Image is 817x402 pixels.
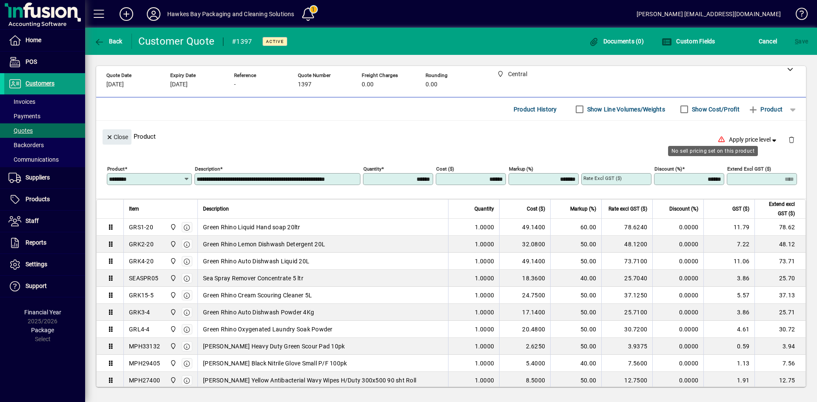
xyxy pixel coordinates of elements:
[140,6,167,22] button: Profile
[475,257,494,265] span: 1.0000
[129,325,150,334] div: GRL4-4
[426,81,437,88] span: 0.00
[92,34,125,49] button: Back
[96,121,806,152] div: Product
[550,355,601,372] td: 40.00
[754,321,806,338] td: 30.72
[586,105,665,114] label: Show Line Volumes/Weights
[4,94,85,109] a: Invoices
[499,372,550,389] td: 8.5000
[203,325,333,334] span: Green Rhino Oxygenated Laundry Soak Powder
[583,175,622,181] mat-label: Rate excl GST ($)
[608,204,647,214] span: Rate excl GST ($)
[652,219,703,236] td: 0.0000
[795,38,798,45] span: S
[475,359,494,368] span: 1.0000
[475,223,494,231] span: 1.0000
[195,166,220,172] mat-label: Description
[168,376,177,385] span: Central
[607,257,647,265] div: 73.7100
[652,236,703,253] td: 0.0000
[607,308,647,316] div: 25.7100
[475,291,494,299] span: 1.0000
[26,282,47,289] span: Support
[668,146,758,156] div: No sell pricing set on this product
[703,355,754,372] td: 1.13
[232,35,252,48] div: #1397
[703,321,754,338] td: 4.61
[167,7,294,21] div: Hawkes Bay Packaging and Cleaning Solutions
[793,34,810,49] button: Save
[754,236,806,253] td: 48.12
[113,6,140,22] button: Add
[652,253,703,270] td: 0.0000
[527,204,545,214] span: Cost ($)
[726,132,782,148] button: Apply price level
[203,291,312,299] span: Green Rhino Cream Scouring Cleaner 5L
[550,270,601,287] td: 40.00
[203,240,325,248] span: Green Rhino Lemon Dishwash Detergent 20L
[168,274,177,283] span: Central
[607,342,647,351] div: 3.9375
[26,174,50,181] span: Suppliers
[266,39,284,44] span: Active
[727,166,771,172] mat-label: Extend excl GST ($)
[168,222,177,232] span: Central
[4,138,85,152] a: Backorders
[509,166,533,172] mat-label: Markup (%)
[732,204,749,214] span: GST ($)
[26,80,54,87] span: Customers
[550,304,601,321] td: 50.00
[499,304,550,321] td: 17.1400
[550,287,601,304] td: 50.00
[4,254,85,275] a: Settings
[499,321,550,338] td: 20.4800
[168,308,177,317] span: Central
[754,355,806,372] td: 7.56
[652,372,703,389] td: 0.0000
[475,274,494,282] span: 1.0000
[703,372,754,389] td: 1.91
[754,304,806,321] td: 25.71
[103,129,131,145] button: Close
[4,189,85,210] a: Products
[789,2,806,29] a: Knowledge Base
[9,156,59,163] span: Communications
[203,342,345,351] span: [PERSON_NAME] Heavy Duty Green Scour Pad 10pk
[26,239,46,246] span: Reports
[4,232,85,254] a: Reports
[203,257,309,265] span: Green Rhino Auto Dishwash Liquid 20L
[31,327,54,334] span: Package
[748,103,783,116] span: Product
[652,270,703,287] td: 0.0000
[499,338,550,355] td: 2.6250
[652,304,703,321] td: 0.0000
[760,200,795,218] span: Extend excl GST ($)
[550,372,601,389] td: 50.00
[203,376,416,385] span: [PERSON_NAME] Yellow Antibacterial Wavy Wipes H/Duty 300x500 90 sht Roll
[26,58,37,65] span: POS
[475,376,494,385] span: 1.0000
[129,342,160,351] div: MPH33132
[203,274,303,282] span: Sea Spray Remover Concentrate 5 ltr
[703,219,754,236] td: 11.79
[168,359,177,368] span: Central
[754,219,806,236] td: 78.62
[100,133,134,140] app-page-header-button: Close
[170,81,188,88] span: [DATE]
[703,253,754,270] td: 11.06
[203,359,347,368] span: [PERSON_NAME] Black Nitrile Glove Small P/F 100pk
[9,142,44,148] span: Backorders
[168,325,177,334] span: Central
[703,338,754,355] td: 0.59
[607,240,647,248] div: 48.1200
[754,372,806,389] td: 12.75
[129,204,139,214] span: Item
[754,270,806,287] td: 25.70
[781,129,802,150] button: Delete
[129,308,150,316] div: GRK3-4
[588,38,644,45] span: Documents (0)
[129,274,158,282] div: SEASPR05
[660,34,717,49] button: Custom Fields
[436,166,454,172] mat-label: Cost ($)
